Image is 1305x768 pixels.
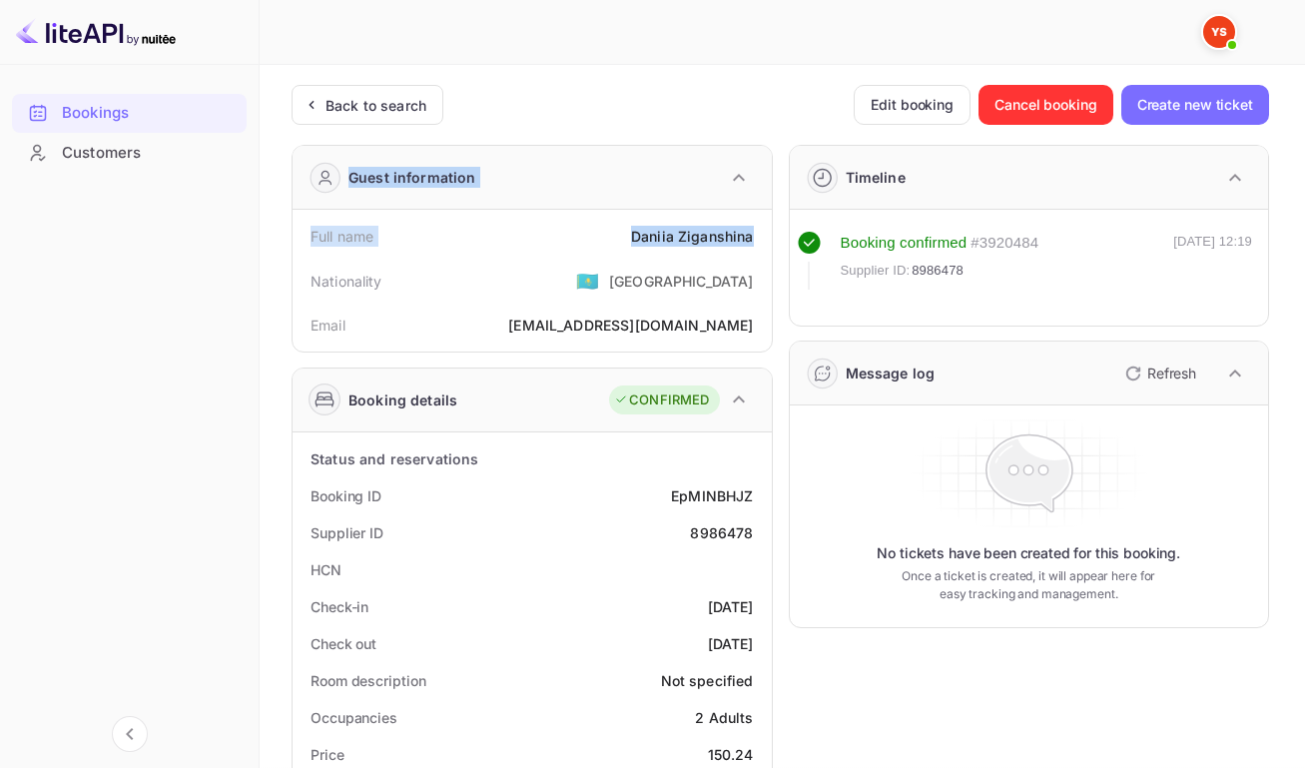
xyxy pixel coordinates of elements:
button: Edit booking [854,85,971,125]
div: Customers [62,142,237,165]
div: Bookings [12,94,247,133]
div: Guest information [348,167,476,188]
div: 2 Adults [695,707,753,728]
a: Bookings [12,94,247,131]
p: Once a ticket is created, it will appear here for easy tracking and management. [902,567,1156,603]
div: [EMAIL_ADDRESS][DOMAIN_NAME] [508,315,753,336]
span: United States [576,263,599,299]
div: Customers [12,134,247,173]
div: Not specified [661,670,754,691]
button: Refresh [1113,358,1204,389]
button: Cancel booking [979,85,1113,125]
div: Message log [846,363,936,384]
div: [GEOGRAPHIC_DATA] [609,271,754,292]
div: [DATE] [708,633,754,654]
p: No tickets have been created for this booking. [877,543,1180,563]
div: Bookings [62,102,237,125]
div: Supplier ID [311,522,383,543]
img: Yandex Support [1203,16,1235,48]
div: 8986478 [690,522,753,543]
div: [DATE] [708,596,754,617]
div: Daniia Ziganshina [631,226,754,247]
div: HCN [311,559,341,580]
div: Status and reservations [311,448,478,469]
div: Check out [311,633,376,654]
div: [DATE] 12:19 [1173,232,1252,290]
div: Booking confirmed [841,232,968,255]
div: # 3920484 [971,232,1038,255]
button: Create new ticket [1121,85,1269,125]
span: 8986478 [912,261,964,281]
div: Booking ID [311,485,381,506]
div: CONFIRMED [614,390,709,410]
div: Room description [311,670,425,691]
div: Booking details [348,389,457,410]
img: LiteAPI logo [16,16,176,48]
a: Customers [12,134,247,171]
div: Nationality [311,271,382,292]
div: EpMINBHJZ [671,485,753,506]
div: Email [311,315,345,336]
div: 150.24 [708,744,754,765]
div: Occupancies [311,707,397,728]
span: Supplier ID: [841,261,911,281]
div: Price [311,744,344,765]
div: Full name [311,226,373,247]
button: Collapse navigation [112,716,148,752]
div: Back to search [326,95,426,116]
p: Refresh [1147,363,1196,384]
div: Check-in [311,596,368,617]
div: Timeline [846,167,906,188]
